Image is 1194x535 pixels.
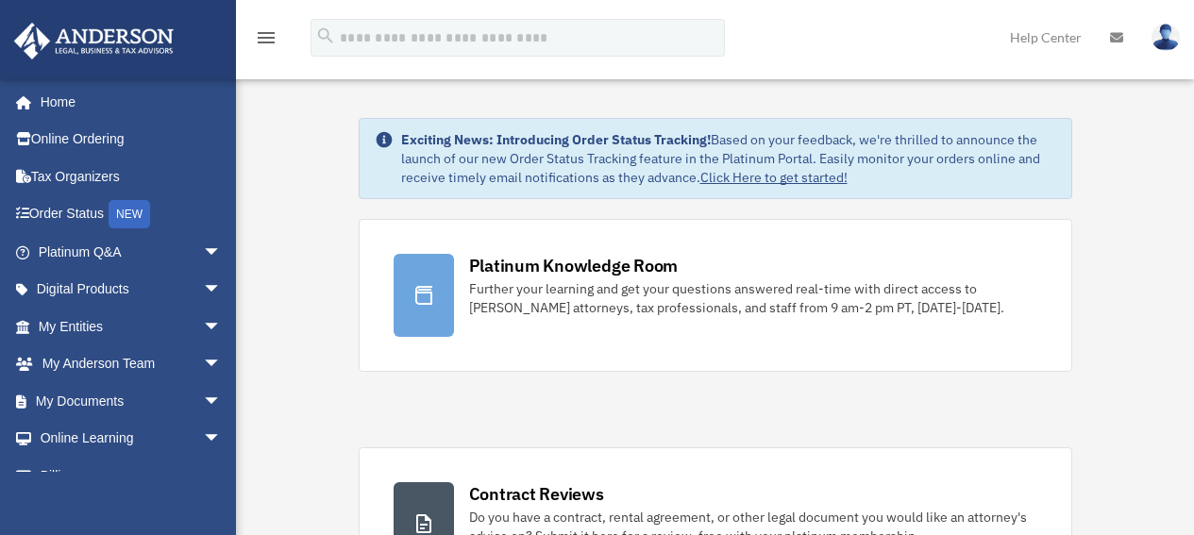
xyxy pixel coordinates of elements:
[315,25,336,46] i: search
[203,308,241,346] span: arrow_drop_down
[401,131,711,148] strong: Exciting News: Introducing Order Status Tracking!
[469,482,604,506] div: Contract Reviews
[203,345,241,384] span: arrow_drop_down
[255,26,277,49] i: menu
[401,130,1056,187] div: Based on your feedback, we're thrilled to announce the launch of our new Order Status Tracking fe...
[203,233,241,272] span: arrow_drop_down
[109,200,150,228] div: NEW
[13,420,250,458] a: Online Learningarrow_drop_down
[8,23,179,59] img: Anderson Advisors Platinum Portal
[255,33,277,49] a: menu
[13,195,250,234] a: Order StatusNEW
[203,457,241,495] span: arrow_drop_down
[13,457,250,494] a: Billingarrow_drop_down
[13,233,250,271] a: Platinum Q&Aarrow_drop_down
[203,271,241,309] span: arrow_drop_down
[13,382,250,420] a: My Documentsarrow_drop_down
[13,308,250,345] a: My Entitiesarrow_drop_down
[13,345,250,383] a: My Anderson Teamarrow_drop_down
[469,279,1037,317] div: Further your learning and get your questions answered real-time with direct access to [PERSON_NAM...
[203,420,241,459] span: arrow_drop_down
[1152,24,1180,51] img: User Pic
[359,219,1072,372] a: Platinum Knowledge Room Further your learning and get your questions answered real-time with dire...
[203,382,241,421] span: arrow_drop_down
[13,158,250,195] a: Tax Organizers
[13,121,250,159] a: Online Ordering
[13,271,250,309] a: Digital Productsarrow_drop_down
[700,169,848,186] a: Click Here to get started!
[13,83,241,121] a: Home
[469,254,679,277] div: Platinum Knowledge Room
